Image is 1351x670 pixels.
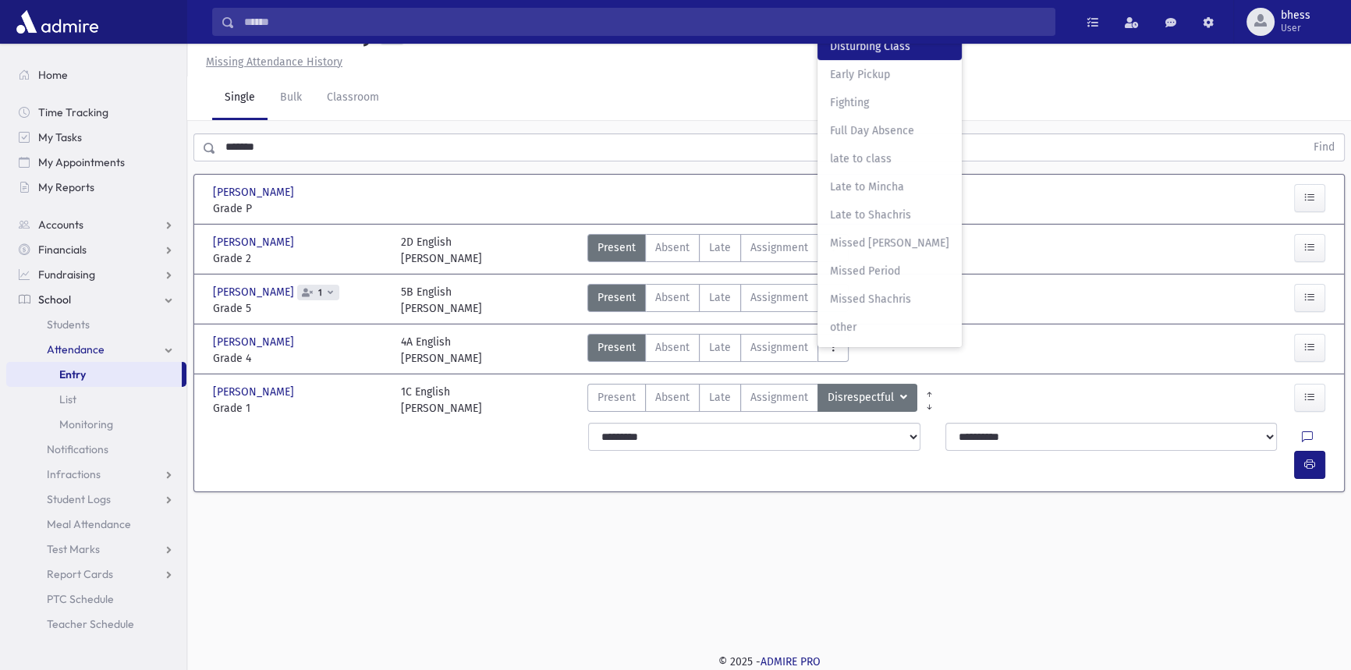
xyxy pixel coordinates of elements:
[47,317,90,331] span: Students
[6,462,186,487] a: Infractions
[38,268,95,282] span: Fundraising
[830,179,949,195] span: Late to Mincha
[597,389,636,406] span: Present
[200,55,342,69] a: Missing Attendance History
[206,55,342,69] u: Missing Attendance History
[314,76,392,120] a: Classroom
[828,389,897,406] span: Disrespectful
[213,400,385,417] span: Grade 1
[6,437,186,462] a: Notifications
[38,130,82,144] span: My Tasks
[597,339,636,356] span: Present
[268,76,314,120] a: Bulk
[6,362,182,387] a: Entry
[213,200,385,217] span: Grade P
[830,263,949,279] span: Missed Period
[401,234,482,267] div: 2D English [PERSON_NAME]
[213,384,297,400] span: [PERSON_NAME]
[830,207,949,223] span: Late to Shachris
[213,350,385,367] span: Grade 4
[315,288,325,298] span: 1
[587,334,849,367] div: AttTypes
[6,237,186,262] a: Financials
[655,289,690,306] span: Absent
[59,367,86,381] span: Entry
[47,342,105,356] span: Attendance
[213,284,297,300] span: [PERSON_NAME]
[213,184,297,200] span: [PERSON_NAME]
[655,239,690,256] span: Absent
[47,492,111,506] span: Student Logs
[709,239,731,256] span: Late
[6,487,186,512] a: Student Logs
[6,262,186,287] a: Fundraising
[38,218,83,232] span: Accounts
[587,284,849,317] div: AttTypes
[401,384,482,417] div: 1C English [PERSON_NAME]
[47,517,131,531] span: Meal Attendance
[6,212,186,237] a: Accounts
[6,537,186,562] a: Test Marks
[38,68,68,82] span: Home
[59,417,113,431] span: Monitoring
[6,337,186,362] a: Attendance
[1281,22,1310,34] span: User
[597,239,636,256] span: Present
[6,412,186,437] a: Monitoring
[6,562,186,587] a: Report Cards
[597,289,636,306] span: Present
[6,150,186,175] a: My Appointments
[6,62,186,87] a: Home
[6,587,186,612] a: PTC Schedule
[38,180,94,194] span: My Reports
[213,250,385,267] span: Grade 2
[830,94,949,111] span: Fighting
[655,389,690,406] span: Absent
[38,292,71,307] span: School
[401,284,482,317] div: 5B English [PERSON_NAME]
[709,339,731,356] span: Late
[6,100,186,125] a: Time Tracking
[6,612,186,636] a: Teacher Schedule
[47,617,134,631] span: Teacher Schedule
[6,175,186,200] a: My Reports
[212,654,1326,670] div: © 2025 -
[401,334,482,367] div: 4A English [PERSON_NAME]
[38,155,125,169] span: My Appointments
[750,239,808,256] span: Assignment
[830,291,949,307] span: Missed Shachris
[6,512,186,537] a: Meal Attendance
[47,442,108,456] span: Notifications
[709,389,731,406] span: Late
[817,384,917,412] button: Disrespectful
[587,234,849,267] div: AttTypes
[6,312,186,337] a: Students
[59,392,76,406] span: List
[1304,134,1344,161] button: Find
[750,339,808,356] span: Assignment
[750,389,808,406] span: Assignment
[587,384,917,417] div: AttTypes
[709,289,731,306] span: Late
[6,387,186,412] a: List
[830,66,949,83] span: Early Pickup
[47,567,113,581] span: Report Cards
[213,234,297,250] span: [PERSON_NAME]
[750,289,808,306] span: Assignment
[830,319,949,335] span: other
[6,287,186,312] a: School
[6,125,186,150] a: My Tasks
[212,76,268,120] a: Single
[47,467,101,481] span: Infractions
[830,235,949,251] span: Missed [PERSON_NAME]
[235,8,1055,36] input: Search
[47,592,114,606] span: PTC Schedule
[830,38,949,55] span: Disturbing Class
[830,122,949,139] span: Full Day Absence
[47,542,100,556] span: Test Marks
[213,300,385,317] span: Grade 5
[830,151,949,167] span: late to class
[1281,9,1310,22] span: bhess
[213,334,297,350] span: [PERSON_NAME]
[38,105,108,119] span: Time Tracking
